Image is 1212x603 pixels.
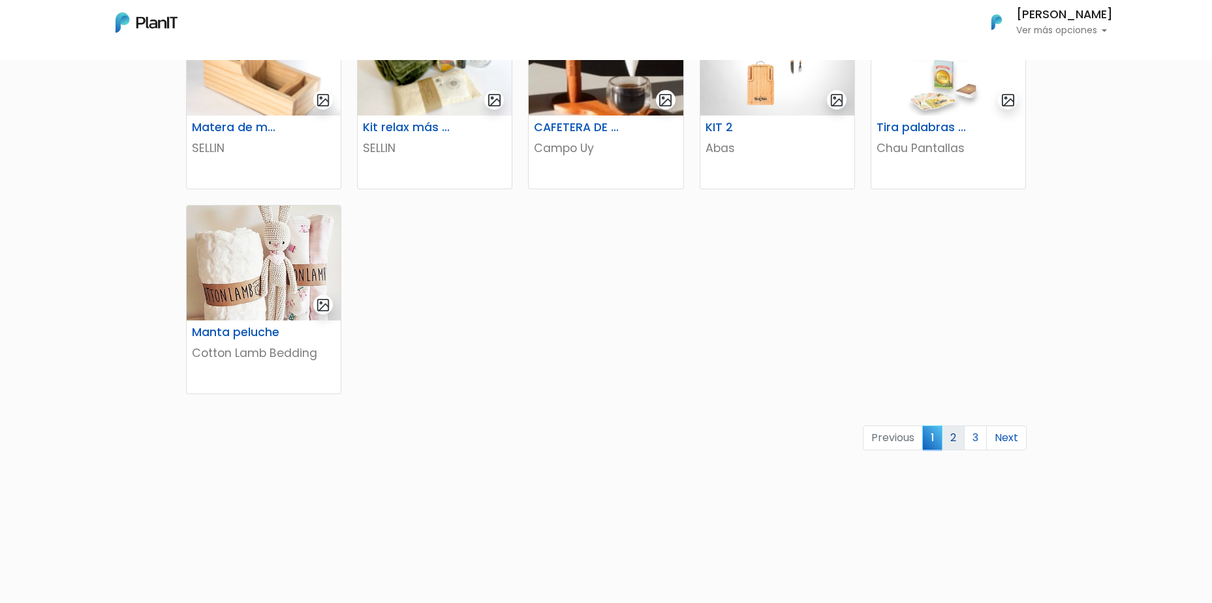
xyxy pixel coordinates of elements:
img: thumb_manta.jpg [187,206,341,320]
div: ¿Necesitás ayuda? [67,12,188,38]
img: PlanIt Logo [116,12,178,33]
p: Cotton Lamb Bedding [192,345,335,362]
p: Abas [706,140,849,157]
img: gallery-light [316,93,331,108]
a: gallery-light Manta peluche Cotton Lamb Bedding [186,205,341,394]
a: Next [986,425,1027,450]
h6: CAFETERA DE GOTEO [526,121,632,134]
img: gallery-light [658,93,673,108]
a: 2 [942,425,965,450]
p: SELLIN [363,140,506,157]
h6: Tira palabras + Cartas españolas [869,121,975,134]
img: gallery-light [830,93,845,108]
h6: [PERSON_NAME] [1016,9,1113,21]
img: PlanIt Logo [982,8,1011,37]
img: gallery-light [316,298,331,313]
p: Campo Uy [534,140,677,157]
span: 1 [922,425,942,450]
p: Chau Pantallas [877,140,1020,157]
img: gallery-light [1001,93,1016,108]
a: 3 [964,425,987,450]
button: PlanIt Logo [PERSON_NAME] Ver más opciones [974,5,1113,39]
h6: Matera de madera con Porta Celular [184,121,290,134]
img: gallery-light [487,93,502,108]
h6: KIT 2 [698,121,804,134]
p: SELLIN [192,140,335,157]
h6: Kit relax más té [355,121,461,134]
h6: Manta peluche [184,326,290,339]
p: Ver más opciones [1016,26,1113,35]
